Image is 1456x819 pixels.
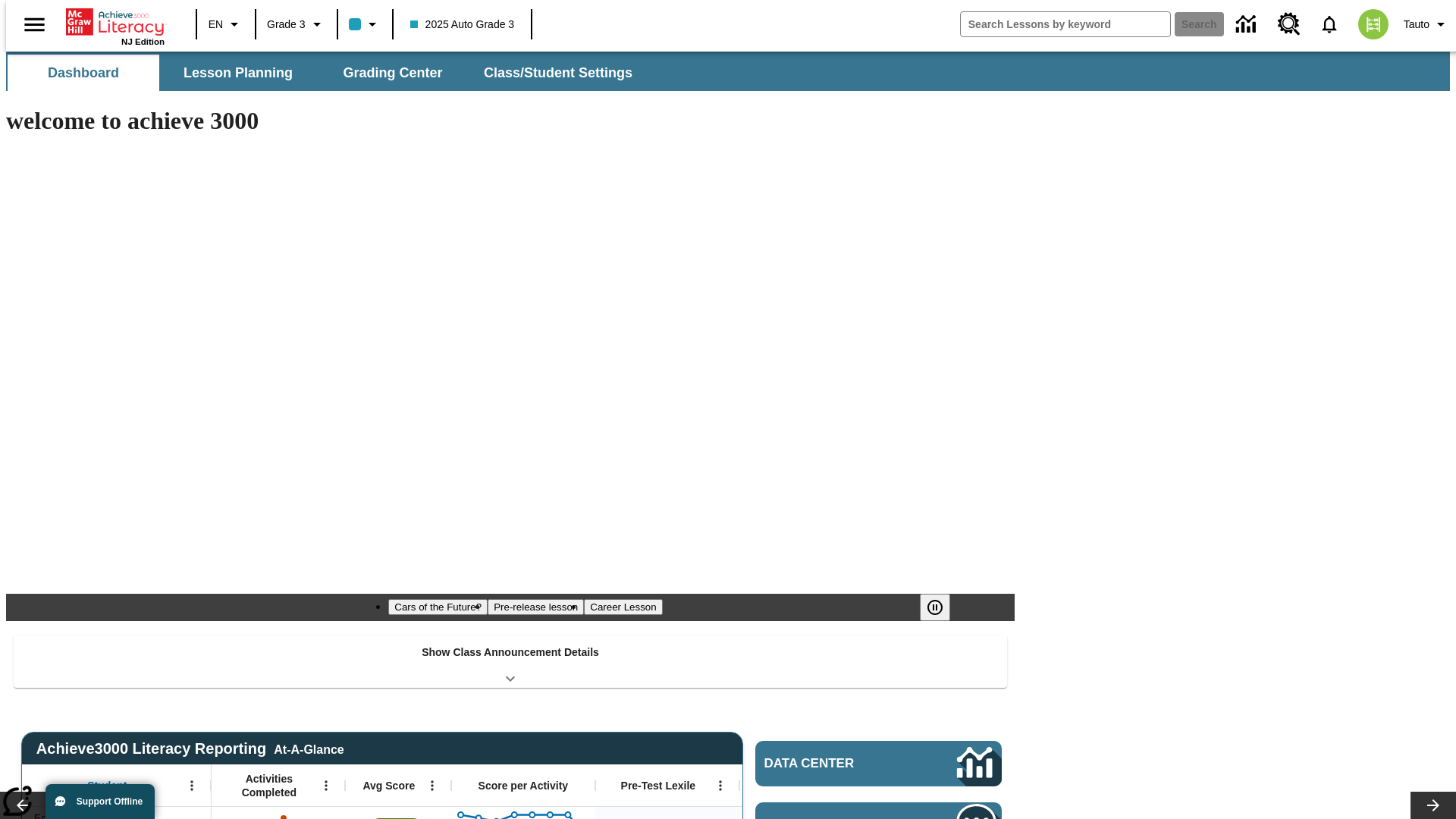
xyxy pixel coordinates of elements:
span: Support Offline [77,796,143,807]
a: Data Center [1227,4,1269,45]
span: NJ Edition [121,37,165,46]
button: Language: EN, Select a language [202,11,250,38]
span: Grade 3 [267,17,306,33]
button: Lesson Planning [162,55,314,91]
span: Grading Center [343,64,442,82]
div: Home [66,5,165,46]
span: Pre-Test Lexile [621,779,696,792]
button: Open Menu [180,774,203,797]
button: Lesson carousel, Next [1410,792,1456,819]
span: Score per Activity [479,779,569,792]
a: Home [66,7,165,37]
div: Pause [920,594,965,621]
div: SubNavbar [6,52,1450,91]
span: 2025 Auto Grade 3 [410,17,515,33]
div: Show Class Announcement Details [14,635,1007,688]
div: At-A-Glance [274,740,344,757]
input: search field [961,12,1170,36]
button: Open Menu [421,774,444,797]
span: Dashboard [48,64,119,82]
span: Lesson Planning [184,64,293,82]
button: Slide 3 Career Lesson [584,599,662,615]
button: Open Menu [709,774,732,797]
button: Support Offline [45,784,155,819]
button: Open side menu [12,2,57,47]
a: Notifications [1310,5,1349,44]
span: Student [87,779,127,792]
button: Pause [920,594,950,621]
img: avatar image [1358,9,1389,39]
button: Class/Student Settings [472,55,645,91]
a: Data Center [755,741,1002,786]
span: EN [209,17,223,33]
button: Slide 2 Pre-release lesson [488,599,584,615]
span: Data Center [764,756,906,771]
button: Grade: Grade 3, Select a grade [261,11,332,38]
span: Achieve3000 Literacy Reporting [36,740,344,758]
button: Open Menu [315,774,337,797]
h1: welcome to achieve 3000 [6,107,1015,135]
button: Slide 1 Cars of the Future? [388,599,488,615]
button: Dashboard [8,55,159,91]
button: Profile/Settings [1398,11,1456,38]
button: Class color is light blue. Change class color [343,11,388,38]
span: Activities Completed [219,772,319,799]
p: Show Class Announcement Details [422,645,599,661]
a: Resource Center, Will open in new tab [1269,4,1310,45]
span: Tauto [1404,17,1429,33]
button: Grading Center [317,55,469,91]
span: Avg Score [362,779,415,792]
div: SubNavbar [6,55,646,91]
span: Class/Student Settings [484,64,632,82]
button: Select a new avatar [1349,5,1398,44]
